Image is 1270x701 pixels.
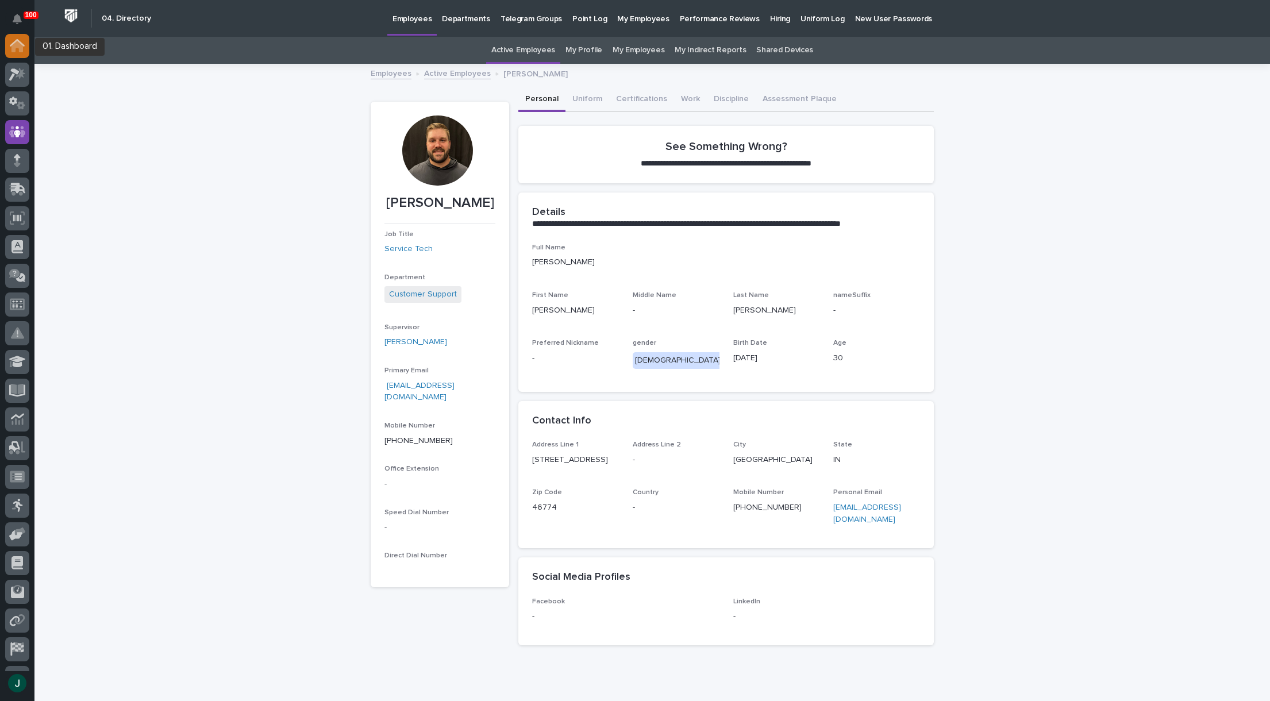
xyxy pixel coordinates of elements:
h2: Contact Info [532,415,591,427]
p: IN [833,454,920,466]
h2: See Something Wrong? [665,140,787,153]
span: Direct Dial Number [384,552,447,559]
button: Certifications [609,88,674,112]
p: [PERSON_NAME] [532,305,619,317]
span: Middle Name [633,292,676,299]
a: Customer Support [389,288,457,301]
p: - [633,502,719,514]
p: 46774 [532,502,619,514]
span: Department [384,274,425,281]
p: - [532,352,619,364]
h2: 04. Directory [102,14,151,24]
a: Shared Devices [756,37,813,64]
span: Last Name [733,292,769,299]
span: State [833,441,852,448]
p: - [633,454,719,466]
p: - [384,478,495,490]
button: Personal [518,88,565,112]
div: Notifications100 [14,14,29,32]
span: Office Extension [384,465,439,472]
span: Birth Date [733,340,767,346]
a: My Indirect Reports [675,37,746,64]
p: - [633,305,719,317]
h2: Social Media Profiles [532,571,630,584]
span: Full Name [532,244,565,251]
p: [STREET_ADDRESS] [532,454,619,466]
a: Employees [371,66,411,79]
a: [PHONE_NUMBER] [733,503,802,511]
p: - [833,305,920,317]
a: Active Employees [491,37,555,64]
a: My Profile [565,37,602,64]
p: [GEOGRAPHIC_DATA] [733,454,820,466]
span: Facebook [532,598,565,605]
p: - [733,610,921,622]
span: Mobile Number [733,489,784,496]
button: Assessment Plaque [756,88,844,112]
a: [EMAIL_ADDRESS][DOMAIN_NAME] [384,382,455,402]
p: - [532,610,719,622]
button: Discipline [707,88,756,112]
span: LinkedIn [733,598,760,605]
a: Service Tech [384,243,433,255]
p: [PERSON_NAME] [532,256,920,268]
span: City [733,441,746,448]
span: gender [633,340,656,346]
a: [PHONE_NUMBER] [384,437,453,445]
span: Zip Code [532,489,562,496]
p: [PERSON_NAME] [384,195,495,211]
span: nameSuffix [833,292,871,299]
button: Uniform [565,88,609,112]
span: Age [833,340,846,346]
span: Mobile Number [384,422,435,429]
a: Active Employees [424,66,491,79]
a: My Employees [613,37,664,64]
a: [PERSON_NAME] [384,336,447,348]
div: [DEMOGRAPHIC_DATA] [633,352,723,369]
p: 100 [25,11,37,19]
p: - [384,521,495,533]
p: [DATE] [733,352,820,364]
span: Primary Email [384,367,429,374]
p: [PERSON_NAME] [503,67,568,79]
span: Supervisor [384,324,420,331]
span: Address Line 1 [532,441,579,448]
p: 30 [833,352,920,364]
button: users-avatar [5,671,29,695]
a: [EMAIL_ADDRESS][DOMAIN_NAME] [833,503,901,523]
span: Preferred Nickname [532,340,599,346]
span: Job Title [384,231,414,238]
img: Workspace Logo [60,5,82,26]
span: Personal Email [833,489,882,496]
span: Address Line 2 [633,441,681,448]
span: Country [633,489,659,496]
span: Speed Dial Number [384,509,449,516]
p: [PERSON_NAME] [733,305,820,317]
button: Notifications [5,7,29,31]
h2: Details [532,206,565,219]
span: First Name [532,292,568,299]
button: Work [674,88,707,112]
